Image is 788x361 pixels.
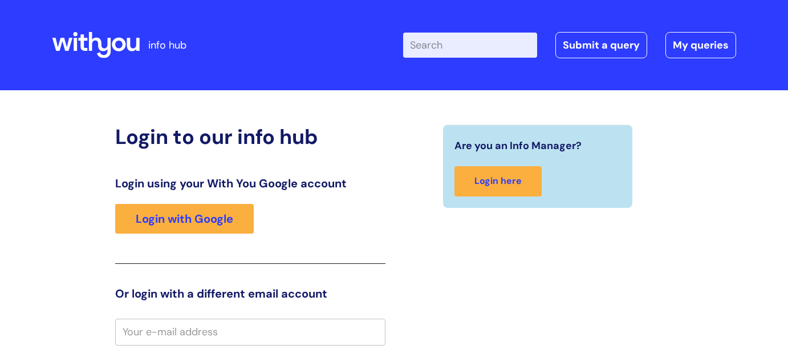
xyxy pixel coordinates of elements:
input: Your e-mail address [115,319,385,345]
input: Search [403,33,537,58]
span: Are you an Info Manager? [454,137,582,155]
a: My queries [665,32,736,58]
a: Submit a query [555,32,647,58]
h3: Login using your With You Google account [115,177,385,190]
h2: Login to our info hub [115,125,385,149]
p: info hub [148,36,186,54]
a: Login here [454,166,542,196]
h3: Or login with a different email account [115,287,385,300]
a: Login with Google [115,204,254,234]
